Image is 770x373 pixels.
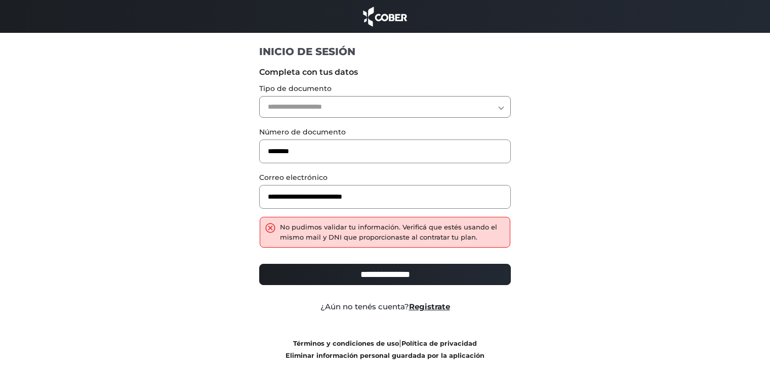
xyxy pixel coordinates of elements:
a: Registrate [409,302,450,311]
a: Eliminar información personal guardada por la aplicación [286,352,484,359]
label: Tipo de documento [259,83,511,94]
h1: INICIO DE SESIÓN [259,45,511,58]
label: Número de documento [259,127,511,137]
label: Correo electrónico [259,172,511,183]
a: Términos y condiciones de uso [293,340,399,347]
div: | [252,337,518,361]
img: cober_marca.png [360,5,410,28]
div: No pudimos validar tu información. Verificá que estés usando el mismo mail y DNI que proporcionas... [280,222,505,242]
div: ¿Aún no tenés cuenta? [252,301,518,313]
label: Completa con tus datos [259,66,511,78]
a: Política de privacidad [401,340,477,347]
